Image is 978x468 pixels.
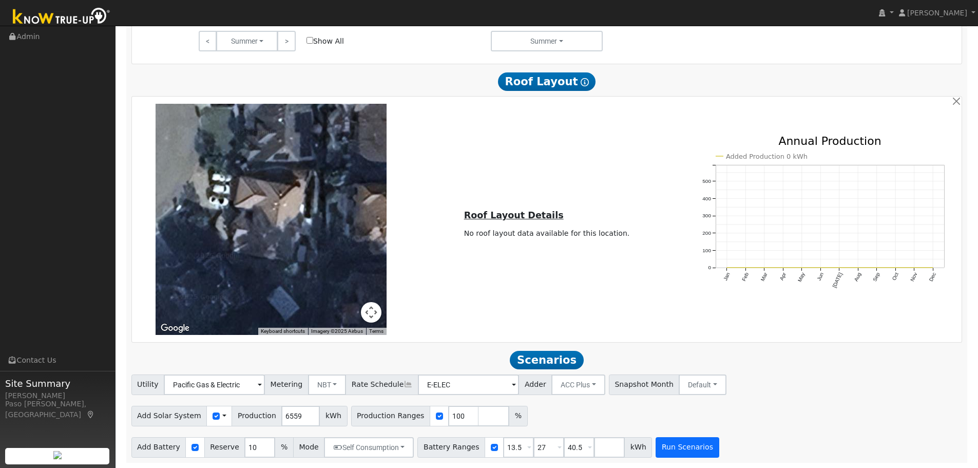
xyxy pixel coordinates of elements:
span: Rate Schedule [346,375,418,395]
text: Aug [853,272,862,283]
circle: onclick="" [912,266,916,270]
button: Run Scenarios [656,437,719,458]
text: Mar [759,271,769,282]
span: Production Ranges [351,406,430,426]
text: 0 [708,265,711,271]
a: > [277,31,295,51]
text: Oct [891,272,900,282]
button: Default [679,375,726,395]
text: [DATE] [832,272,843,289]
text: May [797,272,806,283]
span: % [275,437,293,458]
button: ACC Plus [551,375,605,395]
button: Self Consumption [324,437,414,458]
td: No roof layout data available for this location. [462,226,631,240]
input: Show All [306,37,313,44]
input: Select a Rate Schedule [418,375,519,395]
text: 400 [702,196,711,201]
span: % [509,406,527,426]
span: Mode [293,437,324,458]
span: Add Battery [131,437,186,458]
span: Battery Ranges [417,437,485,458]
label: Show All [306,36,344,47]
circle: onclick="" [800,266,804,270]
div: [PERSON_NAME] [5,390,110,401]
span: Site Summary [5,377,110,390]
text: Jun [816,272,825,282]
i: Show Help [581,78,589,86]
text: Sep [872,272,881,283]
span: Add Solar System [131,406,207,426]
text: 300 [702,213,711,219]
button: NBT [308,375,347,395]
a: Open this area in Google Maps (opens a new window) [158,322,192,335]
circle: onclick="" [931,266,935,270]
text: 500 [702,178,711,184]
a: < [199,31,217,51]
text: Added Production 0 kWh [726,153,808,160]
a: Terms (opens in new tab) [369,328,383,334]
span: Production [232,406,282,426]
button: Map camera controls [361,302,381,323]
span: Imagery ©2025 Airbus [311,328,363,334]
circle: onclick="" [743,266,747,270]
button: Summer [216,31,278,51]
circle: onclick="" [762,266,766,270]
circle: onclick="" [856,266,860,270]
text: Annual Production [778,135,881,147]
text: Apr [779,271,788,281]
circle: onclick="" [725,266,729,270]
img: Google [158,322,192,335]
img: Know True-Up [8,6,116,29]
img: retrieve [53,451,62,459]
span: [PERSON_NAME] [907,9,967,17]
circle: onclick="" [837,266,841,270]
text: 100 [702,248,711,253]
circle: onclick="" [875,266,879,270]
span: Snapshot Month [609,375,680,395]
text: 200 [702,230,711,236]
button: Keyboard shortcuts [261,328,305,335]
span: Adder [519,375,552,395]
div: Paso [PERSON_NAME], [GEOGRAPHIC_DATA] [5,399,110,420]
a: Map [86,410,95,419]
span: Utility [131,375,165,395]
span: kWh [624,437,652,458]
span: kWh [319,406,347,426]
circle: onclick="" [818,266,822,270]
span: Scenarios [510,351,583,369]
circle: onclick="" [893,266,897,270]
span: Metering [264,375,309,395]
span: Reserve [204,437,245,458]
text: Jan [722,272,731,282]
circle: onclick="" [781,266,785,270]
text: Nov [909,272,918,283]
text: Feb [741,272,750,283]
button: Summer [491,31,603,51]
input: Select a Utility [164,375,265,395]
span: Roof Layout [498,72,596,91]
u: Roof Layout Details [464,210,564,220]
text: Dec [928,272,937,283]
